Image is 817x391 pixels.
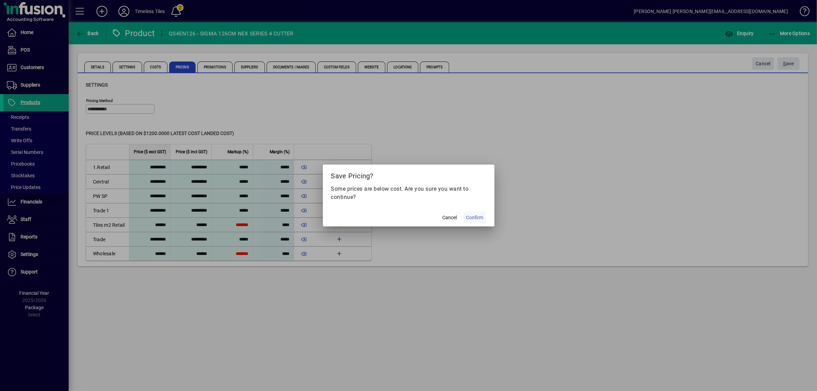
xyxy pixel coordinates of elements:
span: Cancel [443,214,457,221]
p: Some prices are below cost. Are you sure you want to continue? [331,185,486,201]
button: Cancel [439,211,461,224]
button: Confirm [464,211,486,224]
span: Confirm [466,214,483,221]
h2: Save Pricing? [323,165,494,185]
